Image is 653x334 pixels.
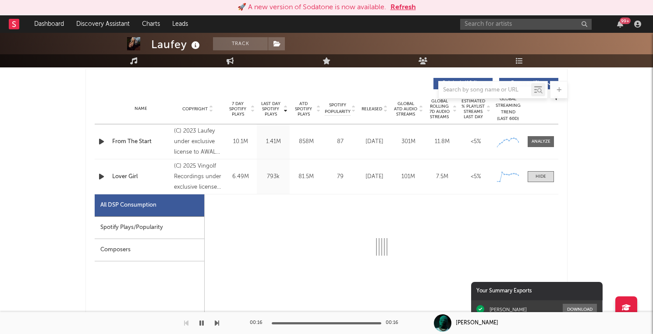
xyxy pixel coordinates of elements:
div: Name [112,105,170,112]
span: Global ATD Audio Streams [394,101,418,117]
div: 6.49M [226,172,255,181]
a: Leads [166,15,194,33]
div: 79 [325,172,355,181]
button: Originals(104) [433,78,493,89]
button: Download [563,304,597,315]
a: Discovery Assistant [70,15,136,33]
div: 7.5M [427,172,457,181]
div: 793k [259,172,287,181]
div: [DATE] [360,137,389,146]
div: [DATE] [360,172,389,181]
span: 7 Day Spotify Plays [226,101,249,117]
div: 301M [394,137,423,146]
div: <5% [461,172,490,181]
a: Charts [136,15,166,33]
button: Features(8) [499,78,558,89]
span: Global Rolling 7D Audio Streams [427,98,451,120]
div: 81.5M [292,172,320,181]
a: Lover Girl [112,172,170,181]
div: 🚀 A new version of Sodatone is now available. [238,2,386,13]
div: 101M [394,172,423,181]
div: 11.8M [427,137,457,146]
a: From The Start [112,137,170,146]
div: 99 + [620,18,631,24]
span: Last Day Spotify Plays [259,101,282,117]
div: 00:16 [386,318,403,328]
div: Global Streaming Trend (Last 60D) [495,96,521,122]
div: 858M [292,137,320,146]
span: ATD Spotify Plays [292,101,315,117]
div: 87 [325,137,355,146]
span: Spotify Popularity [325,102,351,115]
div: Composers [95,239,204,261]
div: (C) 2025 Vingolf Recordings under exclusive license to AWAL Recordings America, Inc. [174,161,222,193]
div: <5% [461,137,490,146]
span: Estimated % Playlist Streams Last Day [461,98,485,120]
button: 99+ [617,21,623,28]
div: 10.1M [226,137,255,146]
input: Search by song name or URL [439,87,531,94]
div: Your Summary Exports [471,282,603,300]
span: Copyright [182,106,208,112]
button: Track [213,37,268,50]
div: Spotify Plays/Popularity [95,217,204,239]
div: [PERSON_NAME] [456,319,498,327]
input: Search for artists [460,19,592,30]
button: Refresh [390,2,416,13]
div: 00:16 [250,318,267,328]
div: 1.41M [259,137,287,146]
div: (C) 2023 Laufey under exclusive license to AWAL Recordings America, Inc. [174,126,222,158]
div: [PERSON_NAME] [490,306,527,313]
div: Laufey [151,37,202,52]
div: All DSP Consumption [100,200,156,211]
span: Released [362,106,382,112]
div: All DSP Consumption [95,194,204,217]
a: Dashboard [28,15,70,33]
